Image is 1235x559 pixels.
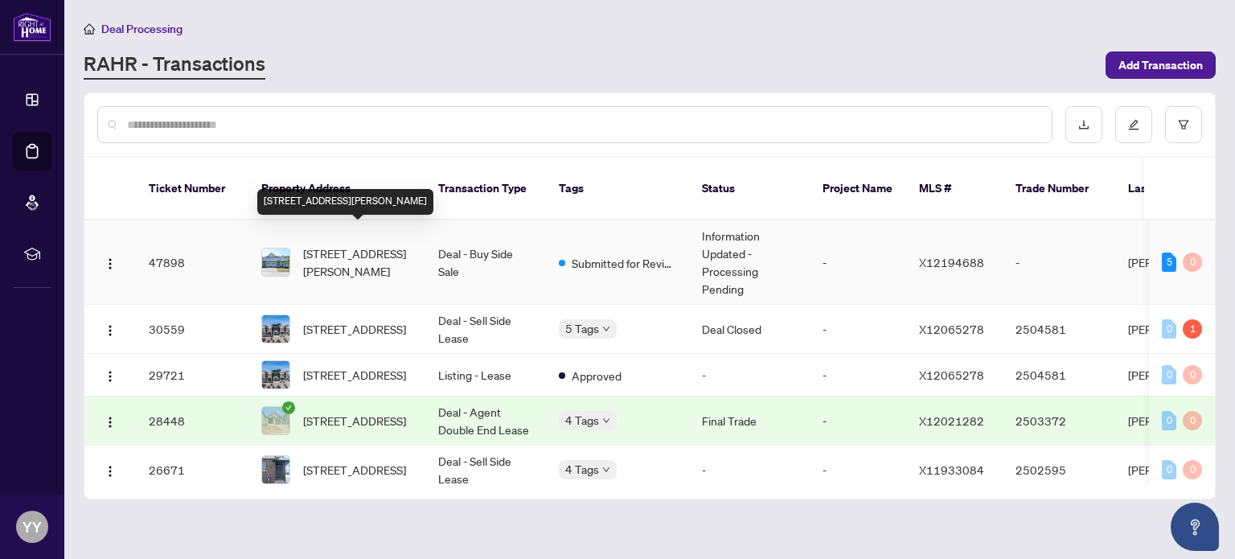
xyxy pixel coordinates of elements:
td: Deal Closed [689,305,810,354]
span: 4 Tags [565,460,599,479]
span: [STREET_ADDRESS] [303,320,406,338]
span: Add Transaction [1118,52,1203,78]
span: Deal Processing [101,22,183,36]
a: RAHR - Transactions [84,51,265,80]
span: [STREET_ADDRESS][PERSON_NAME] [303,245,412,280]
button: Logo [97,362,123,388]
div: 0 [1162,319,1176,339]
button: Open asap [1171,503,1219,551]
img: logo [13,12,51,42]
img: thumbnail-img [262,315,289,343]
td: Deal - Sell Side Lease [425,305,546,354]
td: 2504581 [1003,354,1115,397]
button: download [1065,106,1102,143]
td: Deal - Agent Double End Lease [425,397,546,446]
span: 5 Tags [565,319,599,338]
span: down [602,325,610,333]
td: - [810,354,906,397]
span: down [602,466,610,474]
th: Tags [546,158,689,220]
img: Logo [104,324,117,337]
img: Logo [104,370,117,383]
td: Final Trade [689,397,810,446]
td: Listing - Lease [425,354,546,397]
button: Add Transaction [1106,51,1216,79]
div: 1 [1183,319,1202,339]
span: Submitted for Review [572,254,676,272]
button: Logo [97,316,123,342]
div: [STREET_ADDRESS][PERSON_NAME] [257,189,433,215]
span: YY [23,516,42,538]
img: Logo [104,416,117,429]
span: down [602,417,610,425]
td: 2503372 [1003,397,1115,446]
div: 0 [1183,365,1202,384]
span: Approved [572,367,622,384]
th: Transaction Type [425,158,546,220]
td: 28448 [136,397,248,446]
div: 0 [1162,411,1176,430]
td: 2502595 [1003,446,1115,495]
th: MLS # [906,158,1003,220]
td: Deal - Sell Side Lease [425,446,546,495]
div: 0 [1183,411,1202,430]
td: Deal - Buy Side Sale [425,220,546,305]
td: 29721 [136,354,248,397]
span: home [84,23,95,35]
td: - [810,446,906,495]
td: - [689,446,810,495]
button: Logo [97,457,123,483]
td: - [810,305,906,354]
td: - [810,220,906,305]
div: 0 [1183,460,1202,479]
img: thumbnail-img [262,249,289,276]
img: thumbnail-img [262,407,289,434]
button: Logo [97,249,123,275]
span: 4 Tags [565,411,599,430]
button: edit [1115,106,1152,143]
th: Project Name [810,158,906,220]
td: - [810,397,906,446]
th: Status [689,158,810,220]
span: check-circle [282,401,295,414]
span: download [1078,119,1089,130]
img: Logo [104,465,117,478]
span: filter [1178,119,1189,130]
td: Information Updated - Processing Pending [689,220,810,305]
span: [STREET_ADDRESS] [303,461,406,479]
img: thumbnail-img [262,456,289,483]
div: 5 [1162,253,1176,272]
button: Logo [97,408,123,434]
button: filter [1165,106,1202,143]
span: X11933084 [919,462,984,477]
div: 0 [1162,365,1176,384]
td: - [689,354,810,397]
img: thumbnail-img [262,361,289,388]
td: 30559 [136,305,248,354]
span: X12021282 [919,413,984,428]
div: 0 [1183,253,1202,272]
span: X12065278 [919,322,984,336]
td: - [1003,220,1115,305]
img: Logo [104,257,117,270]
span: X12065278 [919,368,984,382]
td: 26671 [136,446,248,495]
div: 0 [1162,460,1176,479]
td: 47898 [136,220,248,305]
th: Trade Number [1003,158,1115,220]
span: edit [1128,119,1139,130]
th: Property Address [248,158,425,220]
span: X12194688 [919,255,984,269]
th: Ticket Number [136,158,248,220]
td: 2504581 [1003,305,1115,354]
span: [STREET_ADDRESS] [303,412,406,430]
span: [STREET_ADDRESS] [303,366,406,384]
